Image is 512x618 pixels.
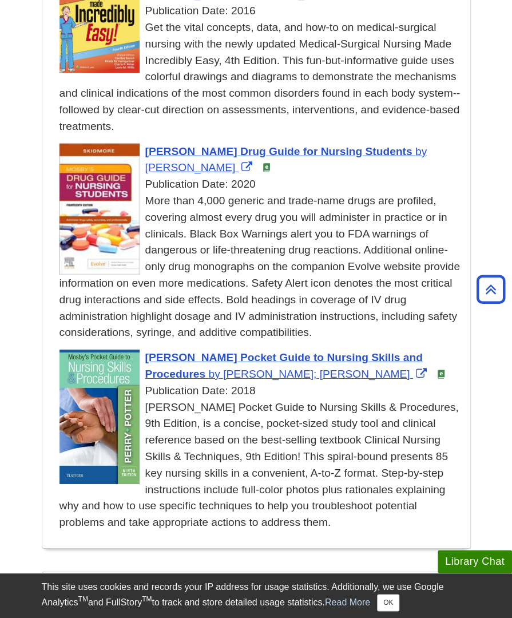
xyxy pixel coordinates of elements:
img: Cover Art [59,350,140,484]
div: [PERSON_NAME] Pocket Guide to Nursing Skills & Procedures, 9th Edition, is a concise, pocket-size... [59,399,465,531]
sup: TM [142,595,152,603]
div: Publication Date: 2020 [59,176,465,193]
div: Publication Date: 2016 [59,3,465,19]
sup: TM [78,595,88,603]
img: Cover Art [59,144,140,275]
a: Back to Top [473,282,509,297]
button: Close [377,594,399,611]
a: Link opens in new window [145,145,427,174]
a: Read More [325,597,370,607]
img: e-Book [436,370,446,379]
div: This site uses cookies and records your IP address for usage statistics. Additionally, we use Goo... [42,580,471,611]
div: Publication Date: 2018 [59,383,465,399]
div: Get the vital concepts, data, and how-to on medical-surgical nursing with the newly updated Medic... [59,19,465,135]
span: [PERSON_NAME] Drug Guide for Nursing Students [145,145,412,157]
span: by [415,145,427,157]
div: More than 4,000 generic and trade-name drugs are profiled, covering almost every drug you will ad... [59,193,465,341]
span: [PERSON_NAME]; [PERSON_NAME] [223,368,410,380]
h2: Reliable Health Information [42,572,470,603]
span: [PERSON_NAME] [145,161,236,173]
span: by [208,368,220,380]
img: e-Book [262,163,271,172]
button: Library Chat [438,550,512,573]
a: Link opens in new window [145,351,430,380]
span: [PERSON_NAME] Pocket Guide to Nursing Skills and Procedures [145,351,423,380]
